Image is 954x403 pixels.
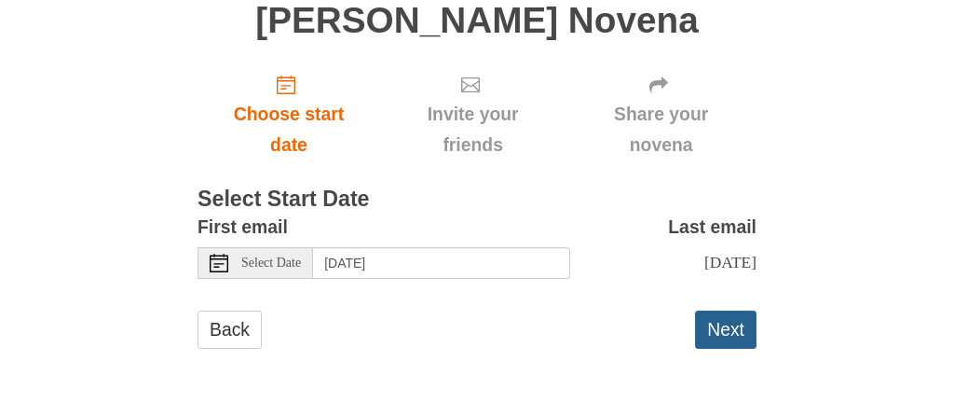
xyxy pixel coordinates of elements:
h3: Select Start Date [198,188,756,212]
span: Choose start date [216,99,361,160]
span: Share your novena [584,99,738,160]
span: Select Date [241,257,301,270]
input: Use the arrow keys to pick a date [313,247,570,279]
a: Choose start date [198,59,380,170]
button: Next [695,311,756,349]
span: Invite your friends [399,99,547,160]
label: Last email [668,212,756,243]
label: First email [198,212,288,243]
span: [DATE] [704,253,756,271]
div: Click "Next" to confirm your start date first. [566,59,756,170]
div: Click "Next" to confirm your start date first. [380,59,566,170]
a: Back [198,311,262,349]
